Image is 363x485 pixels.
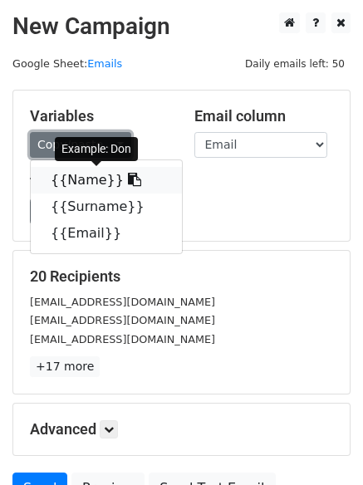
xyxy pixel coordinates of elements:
[12,57,122,70] small: Google Sheet:
[30,333,215,345] small: [EMAIL_ADDRESS][DOMAIN_NAME]
[31,167,182,194] a: {{Name}}
[30,314,215,326] small: [EMAIL_ADDRESS][DOMAIN_NAME]
[12,12,351,41] h2: New Campaign
[30,356,100,377] a: +17 more
[87,57,122,70] a: Emails
[30,420,333,438] h5: Advanced
[280,405,363,485] iframe: Chat Widget
[55,137,138,161] div: Example: Don
[30,267,333,286] h5: 20 Recipients
[194,107,334,125] h5: Email column
[30,132,131,158] a: Copy/paste...
[239,55,351,73] span: Daily emails left: 50
[30,296,215,308] small: [EMAIL_ADDRESS][DOMAIN_NAME]
[31,194,182,220] a: {{Surname}}
[239,57,351,70] a: Daily emails left: 50
[30,107,169,125] h5: Variables
[31,220,182,247] a: {{Email}}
